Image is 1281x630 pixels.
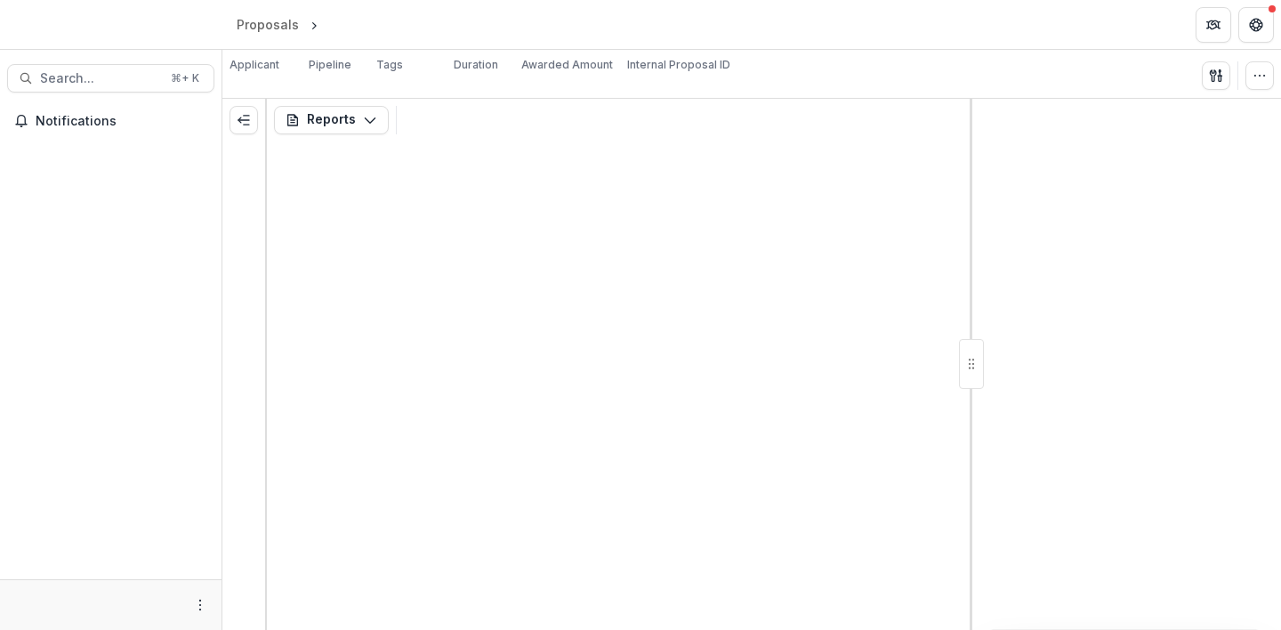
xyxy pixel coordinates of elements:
[40,71,160,86] span: Search...
[1238,7,1274,43] button: Get Help
[230,57,279,73] p: Applicant
[7,64,214,93] button: Search...
[454,57,498,73] p: Duration
[7,107,214,135] button: Notifications
[521,57,613,73] p: Awarded Amount
[274,106,389,134] button: Reports
[230,12,398,37] nav: breadcrumb
[627,57,730,73] p: Internal Proposal ID
[189,594,211,616] button: More
[167,69,203,88] div: ⌘ + K
[237,15,299,34] div: Proposals
[36,114,207,129] span: Notifications
[1196,7,1231,43] button: Partners
[230,106,258,134] button: Expand left
[309,57,351,73] p: Pipeline
[230,12,306,37] a: Proposals
[376,57,403,73] p: Tags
